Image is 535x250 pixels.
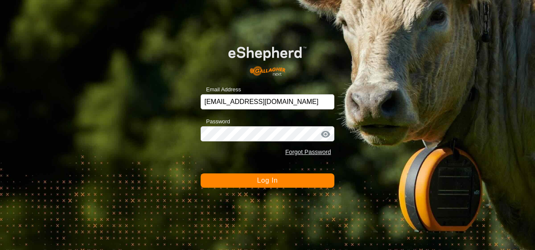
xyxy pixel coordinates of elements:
[285,149,331,155] a: Forgot Password
[257,177,278,184] span: Log In
[214,35,321,81] img: E-shepherd Logo
[201,173,334,188] button: Log In
[201,94,334,109] input: Email Address
[201,85,241,94] label: Email Address
[201,117,230,126] label: Password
